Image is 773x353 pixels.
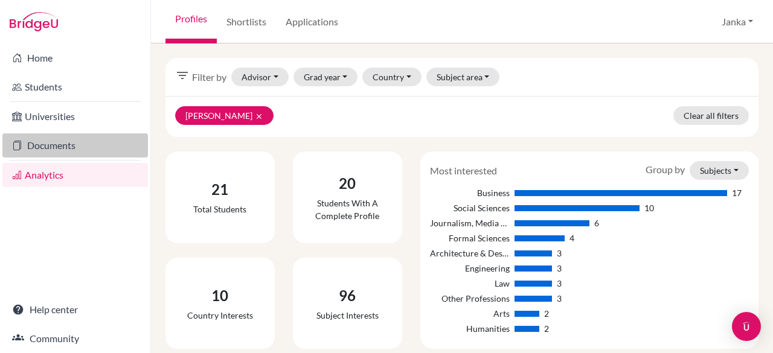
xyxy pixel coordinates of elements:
[303,197,393,222] div: Students with a complete profile
[316,309,379,322] div: Subject interests
[732,312,761,341] div: Open Intercom Messenger
[193,203,246,215] div: Total students
[255,112,263,121] i: clear
[430,322,510,335] div: Humanities
[569,232,574,244] div: 4
[2,75,148,99] a: Students
[430,307,510,320] div: Arts
[10,12,58,31] img: Bridge-U
[231,68,289,86] button: Advisor
[430,247,510,259] div: Architecture & Design
[175,68,190,83] i: filter_list
[716,10,759,33] button: Janka
[175,106,274,125] button: [PERSON_NAME]clear
[2,133,148,157] a: Documents
[187,309,253,322] div: Country interests
[2,326,148,351] a: Community
[430,202,510,214] div: Social Sciences
[193,179,246,200] div: 21
[557,262,562,275] div: 3
[557,277,562,290] div: 3
[673,106,749,125] a: Clear all filters
[544,307,549,320] div: 2
[430,232,510,244] div: Formal Sciences
[557,247,562,259] div: 3
[557,292,562,305] div: 3
[316,285,379,307] div: 96
[430,277,510,290] div: Law
[303,173,393,194] div: 20
[2,46,148,70] a: Home
[430,292,510,305] div: Other Professions
[637,161,758,180] div: Group by
[426,68,500,86] button: Subject area
[2,297,148,322] a: Help center
[192,70,226,84] span: Filter by
[430,186,510,199] div: Business
[421,164,506,178] div: Most interested
[187,285,253,307] div: 10
[2,163,148,187] a: Analytics
[690,161,749,180] button: Subjects
[544,322,549,335] div: 2
[293,68,358,86] button: Grad year
[644,202,654,214] div: 10
[732,186,742,199] div: 17
[2,104,148,129] a: Universities
[362,68,422,86] button: Country
[594,217,599,229] div: 6
[430,262,510,275] div: Engineering
[430,217,510,229] div: Journalism, Media Studies & Communication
